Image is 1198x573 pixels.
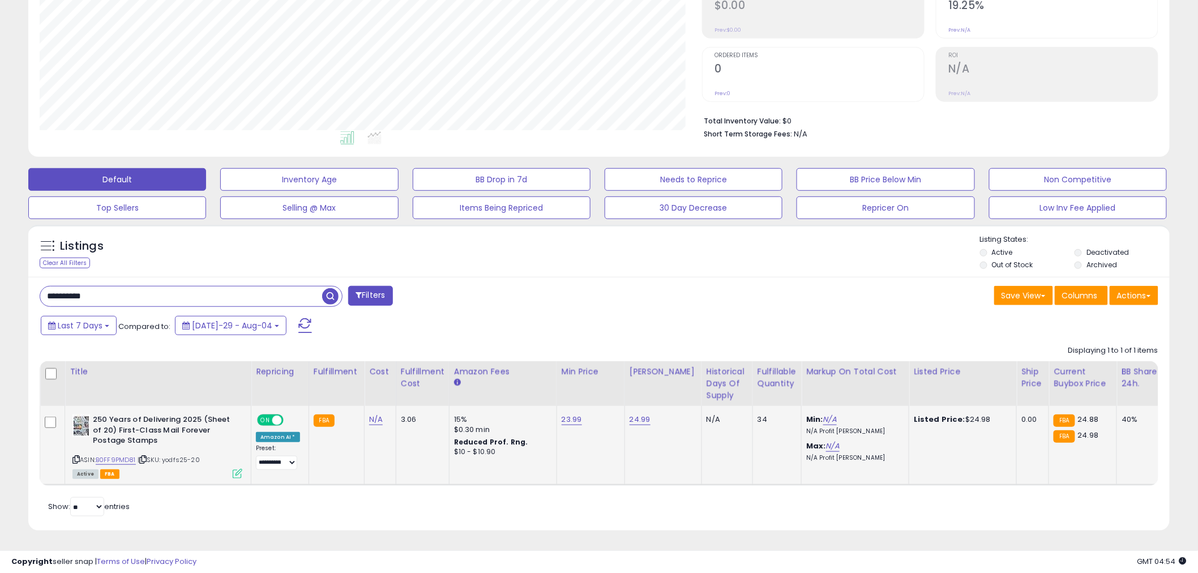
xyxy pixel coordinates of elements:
[72,469,99,479] span: All listings currently available for purchase on Amazon
[704,116,781,126] b: Total Inventory Value:
[100,469,119,479] span: FBA
[1062,290,1098,301] span: Columns
[605,168,782,191] button: Needs to Reprice
[714,53,924,59] span: Ordered Items
[914,414,965,425] b: Listed Price:
[1110,286,1158,305] button: Actions
[93,414,230,449] b: 250 Years of Delivering 2025 (Sheet of 20) First-Class Mail Forever Postage Stamps
[1021,366,1044,390] div: Ship Price
[948,53,1158,59] span: ROI
[806,441,826,451] b: Max:
[256,366,304,378] div: Repricing
[401,366,444,390] div: Fulfillment Cost
[369,414,383,425] a: N/A
[989,168,1167,191] button: Non Competitive
[758,414,793,425] div: 34
[401,414,440,425] div: 3.06
[797,168,974,191] button: BB Price Below Min
[413,168,591,191] button: BB Drop in 7d
[1054,430,1075,443] small: FBA
[138,455,200,464] span: | SKU: yodfs25-20
[630,414,651,425] a: 24.99
[58,320,102,331] span: Last 7 Days
[48,501,130,512] span: Show: entries
[806,366,904,378] div: Markup on Total Cost
[314,414,335,427] small: FBA
[1078,430,1099,441] span: 24.98
[256,444,300,470] div: Preset:
[1122,366,1163,390] div: BB Share 24h.
[562,366,620,378] div: Min Price
[1054,414,1075,427] small: FBA
[60,238,104,254] h5: Listings
[806,454,900,462] p: N/A Profit [PERSON_NAME]
[41,316,117,335] button: Last 7 Days
[28,168,206,191] button: Default
[97,556,145,567] a: Terms of Use
[948,62,1158,78] h2: N/A
[348,286,392,306] button: Filters
[220,196,398,219] button: Selling @ Max
[758,366,797,390] div: Fulfillable Quantity
[11,557,196,567] div: seller snap | |
[823,414,837,425] a: N/A
[454,414,548,425] div: 15%
[11,556,53,567] strong: Copyright
[369,366,391,378] div: Cost
[72,414,90,437] img: 51rSYDgfEQL._SL40_.jpg
[948,90,970,97] small: Prev: N/A
[96,455,136,465] a: B0FF9PMD81
[806,414,823,425] b: Min:
[454,425,548,435] div: $0.30 min
[714,27,741,33] small: Prev: $0.00
[992,260,1033,270] label: Out of Stock
[1055,286,1108,305] button: Columns
[562,414,582,425] a: 23.99
[704,113,1150,127] li: $0
[147,556,196,567] a: Privacy Policy
[220,168,398,191] button: Inventory Age
[797,196,974,219] button: Repricer On
[72,414,242,477] div: ASIN:
[40,258,90,268] div: Clear All Filters
[413,196,591,219] button: Items Being Repriced
[1086,260,1117,270] label: Archived
[70,366,246,378] div: Title
[802,361,909,406] th: The percentage added to the cost of goods (COGS) that forms the calculator for Min & Max prices.
[1086,247,1129,257] label: Deactivated
[826,441,840,452] a: N/A
[605,196,782,219] button: 30 Day Decrease
[282,416,300,425] span: OFF
[948,27,970,33] small: Prev: N/A
[175,316,286,335] button: [DATE]-29 - Aug-04
[454,437,528,447] b: Reduced Prof. Rng.
[454,366,552,378] div: Amazon Fees
[707,414,744,425] div: N/A
[1137,556,1187,567] span: 2025-08-12 04:54 GMT
[118,321,170,332] span: Compared to:
[994,286,1053,305] button: Save View
[914,366,1012,378] div: Listed Price
[258,416,272,425] span: ON
[454,378,461,388] small: Amazon Fees.
[630,366,697,378] div: [PERSON_NAME]
[28,196,206,219] button: Top Sellers
[454,447,548,457] div: $10 - $10.90
[1078,414,1099,425] span: 24.88
[714,90,730,97] small: Prev: 0
[256,432,300,442] div: Amazon AI *
[992,247,1013,257] label: Active
[914,414,1008,425] div: $24.98
[806,427,900,435] p: N/A Profit [PERSON_NAME]
[1068,345,1158,356] div: Displaying 1 to 1 of 1 items
[314,366,360,378] div: Fulfillment
[989,196,1167,219] button: Low Inv Fee Applied
[1054,366,1112,390] div: Current Buybox Price
[704,129,792,139] b: Short Term Storage Fees:
[714,62,924,78] h2: 0
[707,366,748,401] div: Historical Days Of Supply
[1021,414,1040,425] div: 0.00
[1122,414,1159,425] div: 40%
[980,234,1170,245] p: Listing States:
[794,129,807,139] span: N/A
